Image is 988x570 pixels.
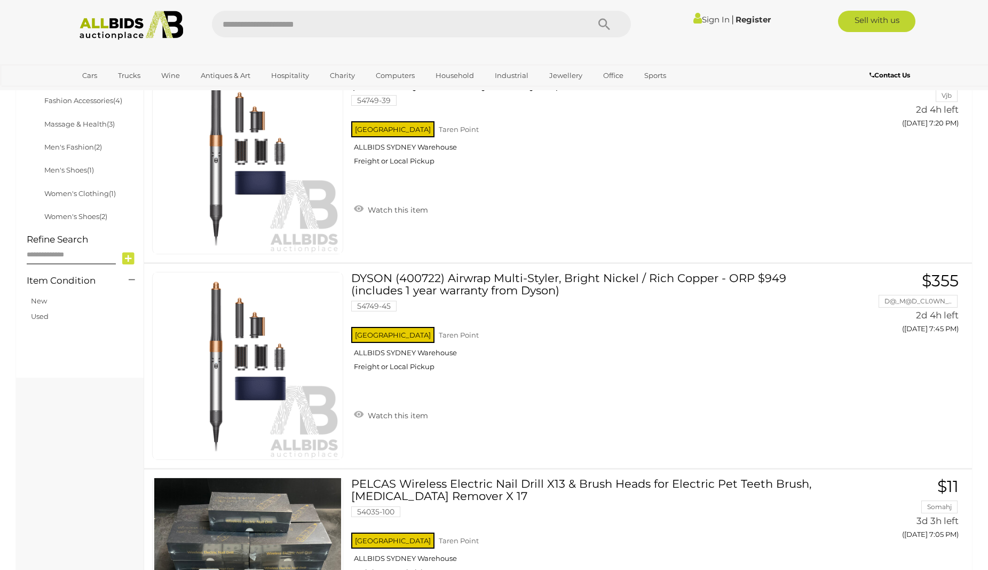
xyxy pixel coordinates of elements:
[351,201,431,217] a: Watch this item
[194,67,257,84] a: Antiques & Art
[74,11,189,40] img: Allbids.com.au
[75,84,165,102] a: [GEOGRAPHIC_DATA]
[429,67,481,84] a: Household
[111,67,147,84] a: Trucks
[94,143,102,151] span: (2)
[44,166,94,174] a: Men's Shoes(1)
[75,67,104,84] a: Cars
[44,96,122,105] a: Fashion Accessories(4)
[44,189,116,198] a: Women's Clothing(1)
[842,66,961,133] a: $355 Vjb 2d 4h left ([DATE] 7:20 PM)
[44,212,107,221] a: Women's Shoes(2)
[596,67,630,84] a: Office
[870,71,910,79] b: Contact Us
[99,212,107,221] span: (2)
[870,69,913,81] a: Contact Us
[109,189,116,198] span: (1)
[365,205,428,215] span: Watch this item
[578,11,631,37] button: Search
[365,411,428,420] span: Watch this item
[31,296,47,305] a: New
[838,11,915,32] a: Sell with us
[359,272,826,379] a: DYSON (400722) Airwrap Multi-Styler, Bright Nickel / Rich Copper - ORP $949 (includes 1 year warr...
[637,67,673,84] a: Sports
[736,14,771,25] a: Register
[107,120,115,128] span: (3)
[542,67,589,84] a: Jewellery
[842,272,961,339] a: $355 D@_M@D_CL0WN_.. 2d 4h left ([DATE] 7:45 PM)
[369,67,422,84] a: Computers
[44,120,115,128] a: Massage & Health(3)
[113,96,122,105] span: (4)
[154,67,187,84] a: Wine
[731,13,734,25] span: |
[264,67,316,84] a: Hospitality
[359,66,826,174] a: DYSON (400722) Airwrap Multi-Styler, Bright Nickel / Rich Copper - ORP $949 (includes 1 year warr...
[693,14,730,25] a: Sign In
[44,143,102,151] a: Men's Fashion(2)
[154,272,341,459] img: 54749-45a.png
[31,312,49,321] a: Used
[937,477,959,496] span: $11
[842,478,961,544] a: $11 Somahj 3d 3h left ([DATE] 7:05 PM)
[323,67,362,84] a: Charity
[488,67,535,84] a: Industrial
[351,407,431,423] a: Watch this item
[922,271,959,291] span: $355
[154,67,341,254] img: 54749-39a.png
[87,166,94,174] span: (1)
[27,276,113,286] h4: Item Condition
[27,235,141,245] h4: Refine Search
